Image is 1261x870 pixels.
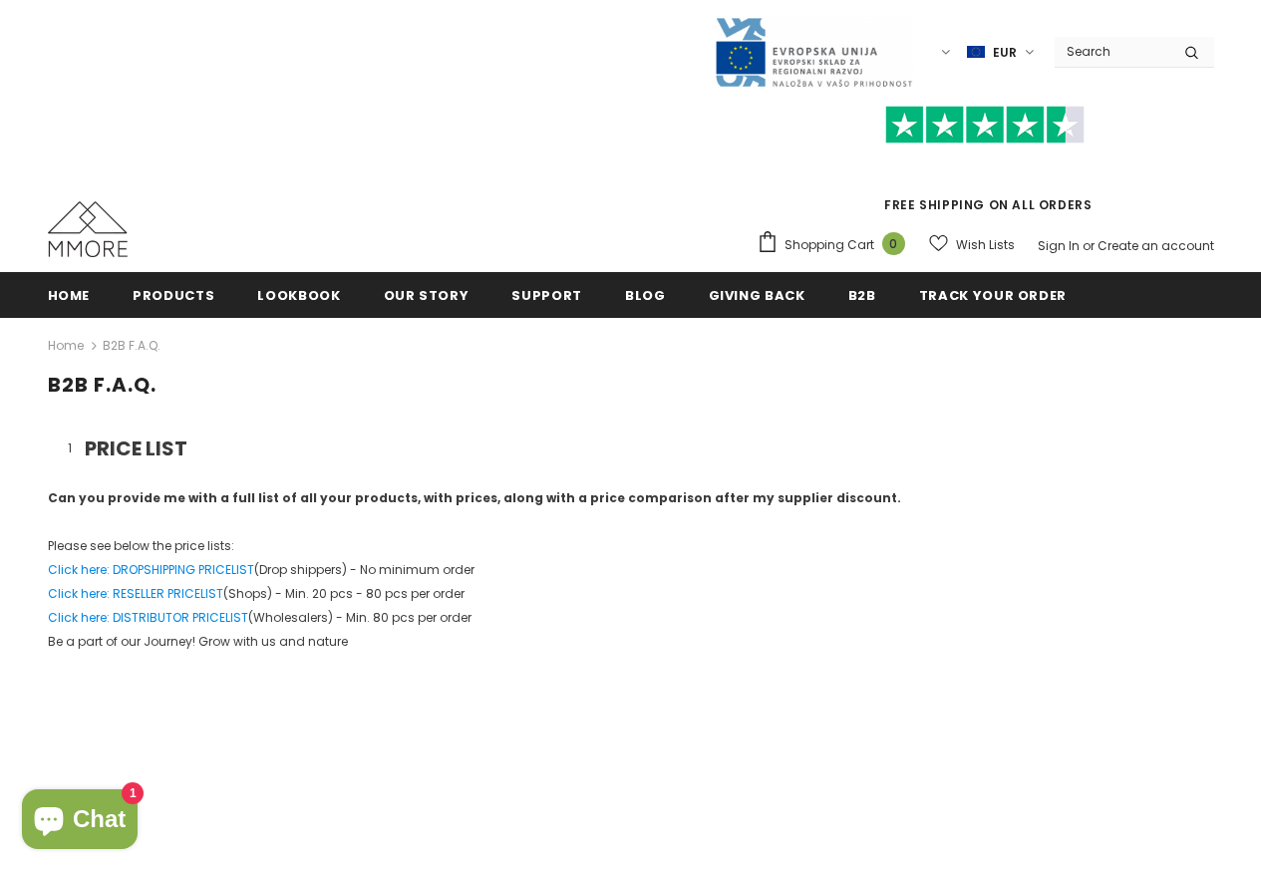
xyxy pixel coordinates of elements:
[848,272,876,317] a: B2B
[68,436,1214,461] h3: PRICE LIST
[757,144,1214,195] iframe: Customer reviews powered by Trustpilot
[48,371,157,399] span: B2B F.A.Q.
[16,789,144,854] inbox-online-store-chat: Shopify online store chat
[1083,237,1095,254] span: or
[625,286,666,305] span: Blog
[714,43,913,60] a: Javni Razpis
[133,272,214,317] a: Products
[1055,37,1169,66] input: Search Site
[625,272,666,317] a: Blog
[133,286,214,305] span: Products
[48,201,128,257] img: MMORE Cases
[1098,237,1214,254] a: Create an account
[919,286,1067,305] span: Track your order
[709,272,805,317] a: Giving back
[48,609,248,626] a: Click here: DISTRIBUTOR PRICELIST
[48,534,1214,654] p: Please see below the price lists: (Drop shippers) - No minimum order (Shops) - Min. 20 pcs - 80 p...
[511,272,582,317] a: support
[257,272,340,317] a: Lookbook
[757,230,915,260] a: Shopping Cart 0
[993,43,1017,63] span: EUR
[785,235,874,255] span: Shopping Cart
[919,272,1067,317] a: Track your order
[1038,237,1080,254] a: Sign In
[48,585,223,602] a: Click here: RESELLER PRICELIST
[956,235,1015,255] span: Wish Lists
[384,272,470,317] a: Our Story
[48,286,91,305] span: Home
[714,16,913,89] img: Javni Razpis
[885,106,1085,145] img: Trust Pilot Stars
[929,227,1015,262] a: Wish Lists
[257,286,340,305] span: Lookbook
[848,286,876,305] span: B2B
[48,334,84,358] a: Home
[709,286,805,305] span: Giving back
[48,272,91,317] a: Home
[511,286,582,305] span: support
[882,232,905,255] span: 0
[48,489,901,506] strong: Can you provide me with a full list of all your products, with prices, along with a price compari...
[48,561,254,578] a: Click here: DROPSHIPPING PRICELIST
[384,286,470,305] span: Our Story
[757,115,1214,213] span: FREE SHIPPING ON ALL ORDERS
[103,334,160,358] span: B2B F.A.Q.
